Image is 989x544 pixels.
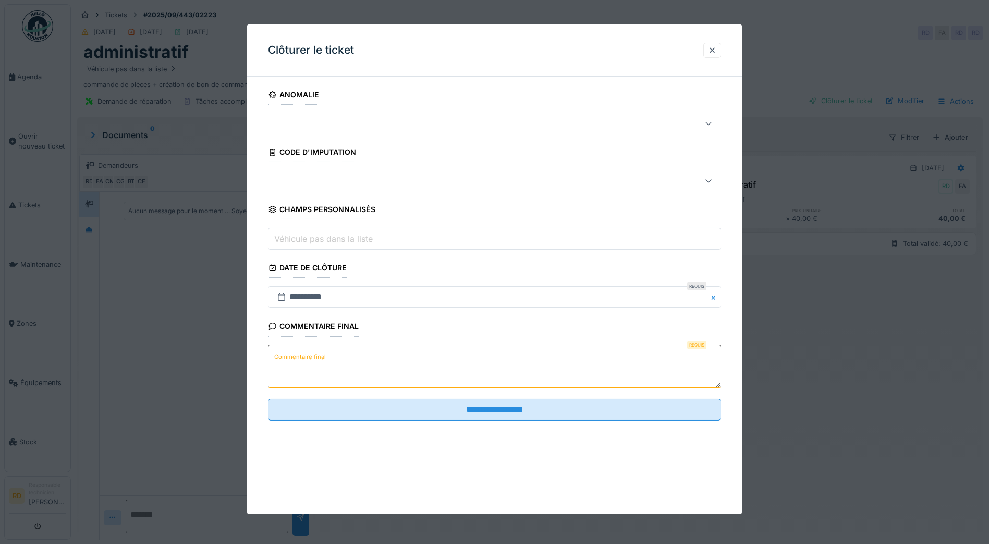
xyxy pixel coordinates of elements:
[268,318,359,336] div: Commentaire final
[272,232,375,244] label: Véhicule pas dans la liste
[710,286,721,308] button: Close
[268,44,354,57] h3: Clôturer le ticket
[687,282,706,290] div: Requis
[272,351,328,364] label: Commentaire final
[268,260,347,278] div: Date de clôture
[268,144,356,162] div: Code d'imputation
[687,341,706,349] div: Requis
[268,87,319,105] div: Anomalie
[268,202,375,219] div: Champs personnalisés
